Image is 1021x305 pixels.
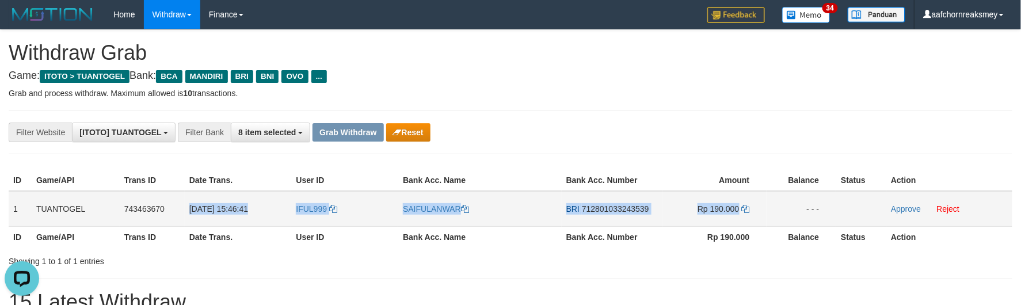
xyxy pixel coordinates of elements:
[296,204,337,213] a: IFUL999
[32,170,120,191] th: Game/API
[189,204,248,213] span: [DATE] 15:46:41
[698,204,739,213] span: Rp 190.000
[767,226,836,247] th: Balance
[891,204,921,213] a: Approve
[707,7,765,23] img: Feedback.jpg
[9,123,72,142] div: Filter Website
[178,123,231,142] div: Filter Bank
[9,41,1012,64] h1: Withdraw Grab
[562,170,662,191] th: Bank Acc. Number
[256,70,279,83] span: BNI
[120,226,185,247] th: Trans ID
[562,226,662,247] th: Bank Acc. Number
[183,89,192,98] strong: 10
[822,3,838,13] span: 34
[185,70,228,83] span: MANDIRI
[9,70,1012,82] h4: Game: Bank:
[40,70,129,83] span: ITOTO > TUANTOGEL
[9,170,32,191] th: ID
[662,170,767,191] th: Amount
[386,123,431,142] button: Reset
[836,226,886,247] th: Status
[231,70,253,83] span: BRI
[403,204,469,213] a: SAIFULANWAR
[291,226,398,247] th: User ID
[32,226,120,247] th: Game/API
[291,170,398,191] th: User ID
[156,70,182,83] span: BCA
[398,170,562,191] th: Bank Acc. Name
[79,128,161,137] span: [ITOTO] TUANTOGEL
[741,204,749,213] a: Copy 190000 to clipboard
[937,204,960,213] a: Reject
[72,123,176,142] button: [ITOTO] TUANTOGEL
[185,170,292,191] th: Date Trans.
[238,128,296,137] span: 8 item selected
[582,204,649,213] span: Copy 712801033243539 to clipboard
[9,6,96,23] img: MOTION_logo.png
[848,7,905,22] img: panduan.png
[313,123,383,142] button: Grab Withdraw
[281,70,308,83] span: OVO
[886,226,1012,247] th: Action
[836,170,886,191] th: Status
[311,70,327,83] span: ...
[120,170,185,191] th: Trans ID
[9,251,417,267] div: Showing 1 to 1 of 1 entries
[5,5,39,39] button: Open LiveChat chat widget
[9,191,32,227] td: 1
[124,204,165,213] span: 743463670
[566,204,580,213] span: BRI
[185,226,292,247] th: Date Trans.
[782,7,830,23] img: Button%20Memo.svg
[398,226,562,247] th: Bank Acc. Name
[296,204,327,213] span: IFUL999
[886,170,1012,191] th: Action
[32,191,120,227] td: TUANTOGEL
[9,87,1012,99] p: Grab and process withdraw. Maximum allowed is transactions.
[9,226,32,247] th: ID
[231,123,310,142] button: 8 item selected
[767,191,836,227] td: - - -
[662,226,767,247] th: Rp 190.000
[767,170,836,191] th: Balance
